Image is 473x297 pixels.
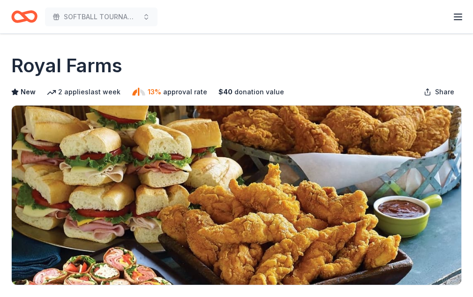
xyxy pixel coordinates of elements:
[416,83,462,101] button: Share
[21,86,36,98] span: New
[12,106,461,285] img: Image for Royal Farms
[234,86,284,98] span: donation value
[163,86,207,98] span: approval rate
[64,11,139,23] span: SOFTBALL TOURNAMENT 10U
[11,53,122,79] h1: Royal Farms
[148,86,161,98] span: 13%
[45,8,158,26] button: SOFTBALL TOURNAMENT 10U
[11,6,38,28] a: Home
[435,86,454,98] span: Share
[47,86,120,98] div: 2 applies last week
[218,86,233,98] span: $ 40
